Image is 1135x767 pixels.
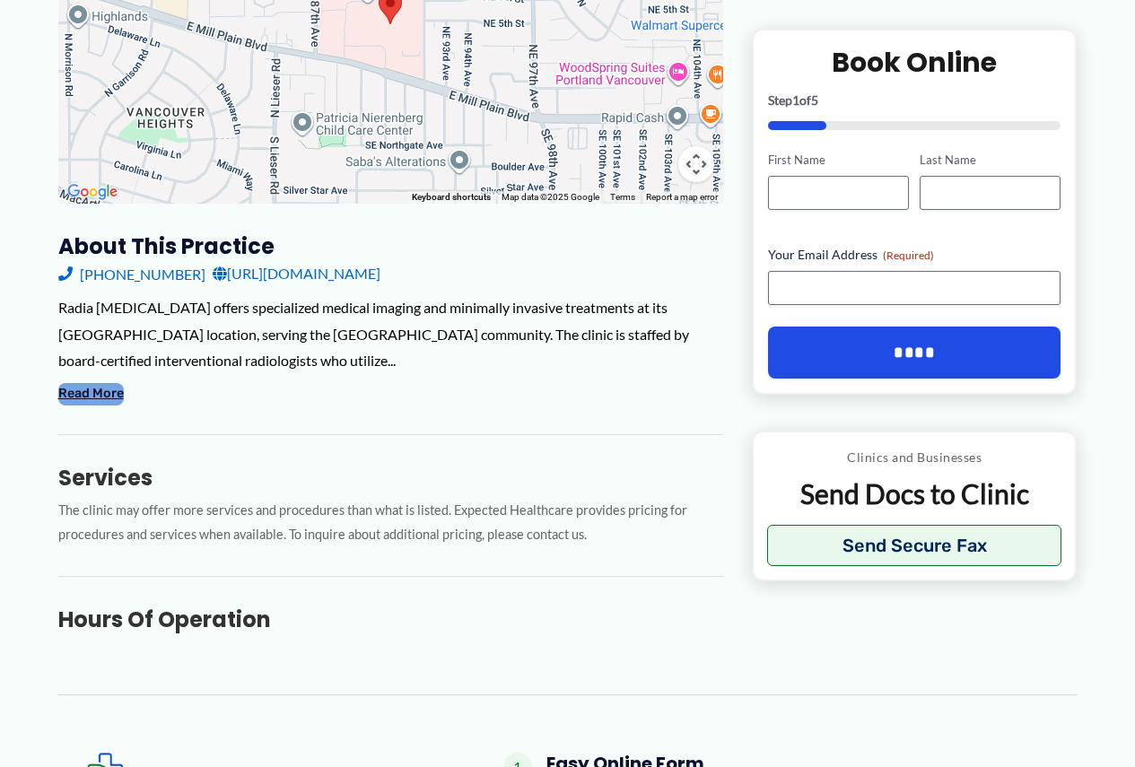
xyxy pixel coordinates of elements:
[63,180,122,204] a: Open this area in Google Maps (opens a new window)
[63,180,122,204] img: Google
[767,446,1062,469] p: Clinics and Businesses
[58,464,723,492] h3: Services
[768,152,909,169] label: First Name
[58,383,124,405] button: Read More
[58,499,723,547] p: The clinic may offer more services and procedures than what is listed. Expected Healthcare provid...
[58,294,723,374] div: Radia [MEDICAL_DATA] offers specialized medical imaging and minimally invasive treatments at its ...
[768,94,1061,107] p: Step of
[768,45,1061,80] h2: Book Online
[792,92,799,108] span: 1
[768,246,1061,264] label: Your Email Address
[610,192,635,202] a: Terms
[646,192,718,202] a: Report a map error
[883,248,934,262] span: (Required)
[678,146,714,182] button: Map camera controls
[920,152,1061,169] label: Last Name
[213,260,380,287] a: [URL][DOMAIN_NAME]
[58,232,723,260] h3: About this practice
[767,476,1062,511] p: Send Docs to Clinic
[58,606,723,633] h3: Hours of Operation
[58,260,205,287] a: [PHONE_NUMBER]
[811,92,818,108] span: 5
[767,525,1062,566] button: Send Secure Fax
[502,192,599,202] span: Map data ©2025 Google
[412,191,491,204] button: Keyboard shortcuts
